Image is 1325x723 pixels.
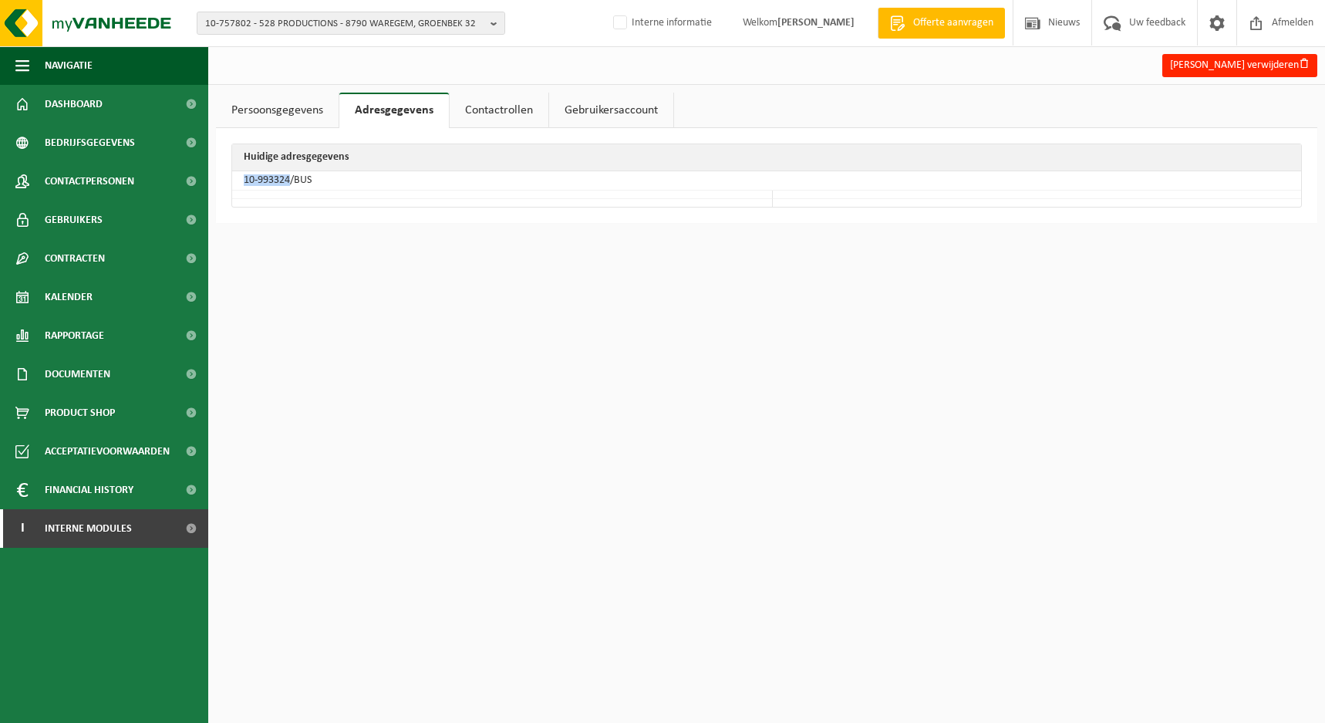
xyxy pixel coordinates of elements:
[45,355,110,394] span: Documenten
[45,278,93,316] span: Kalender
[450,93,548,128] a: Contactrollen
[205,12,484,35] span: 10-757802 - 528 PRODUCTIONS - 8790 WAREGEM, GROENBEK 32
[610,12,712,35] label: Interne informatie
[1162,54,1317,77] button: [PERSON_NAME] verwijderen
[909,15,997,31] span: Offerte aanvragen
[197,12,505,35] button: 10-757802 - 528 PRODUCTIONS - 8790 WAREGEM, GROENBEK 32
[45,394,115,432] span: Product Shop
[45,162,134,201] span: Contactpersonen
[878,8,1005,39] a: Offerte aanvragen
[45,509,132,548] span: Interne modules
[15,509,29,548] span: I
[216,93,339,128] a: Persoonsgegevens
[45,239,105,278] span: Contracten
[45,432,170,471] span: Acceptatievoorwaarden
[232,171,1301,191] td: 10-993324/BUS
[339,93,449,128] a: Adresgegevens
[45,85,103,123] span: Dashboard
[45,316,104,355] span: Rapportage
[45,201,103,239] span: Gebruikers
[232,144,1301,171] th: Huidige adresgegevens
[45,46,93,85] span: Navigatie
[549,93,673,128] a: Gebruikersaccount
[45,471,133,509] span: Financial History
[45,123,135,162] span: Bedrijfsgegevens
[777,17,855,29] strong: [PERSON_NAME]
